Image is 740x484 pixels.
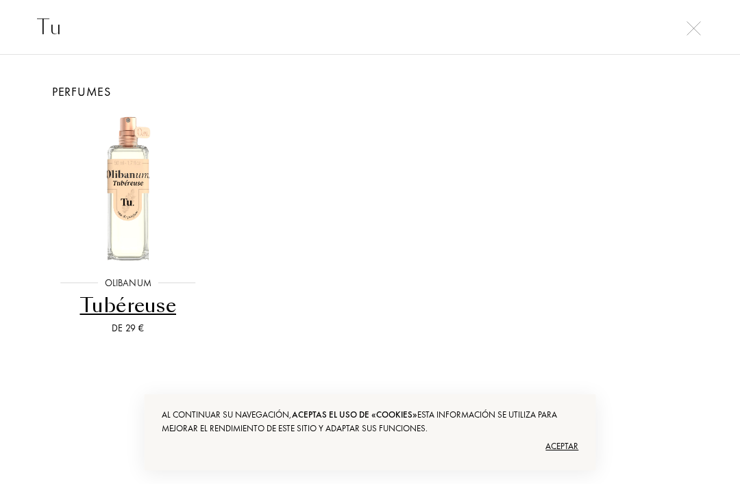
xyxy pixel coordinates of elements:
a: TubéreuseOlibanumTubéreuseDe 29 € [47,101,209,353]
span: aceptas el uso de «cookies» [292,409,417,420]
img: Tubéreuse [56,116,201,261]
div: De 29 € [53,321,203,335]
div: Tubéreuse [53,292,203,319]
div: Perfumes [37,82,703,101]
div: Olibanum [98,276,158,290]
div: Aceptar [162,435,579,457]
img: cross.svg [687,21,701,36]
div: Al continuar su navegación, Esta información se utiliza para mejorar el rendimiento de este sitio... [162,408,579,435]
